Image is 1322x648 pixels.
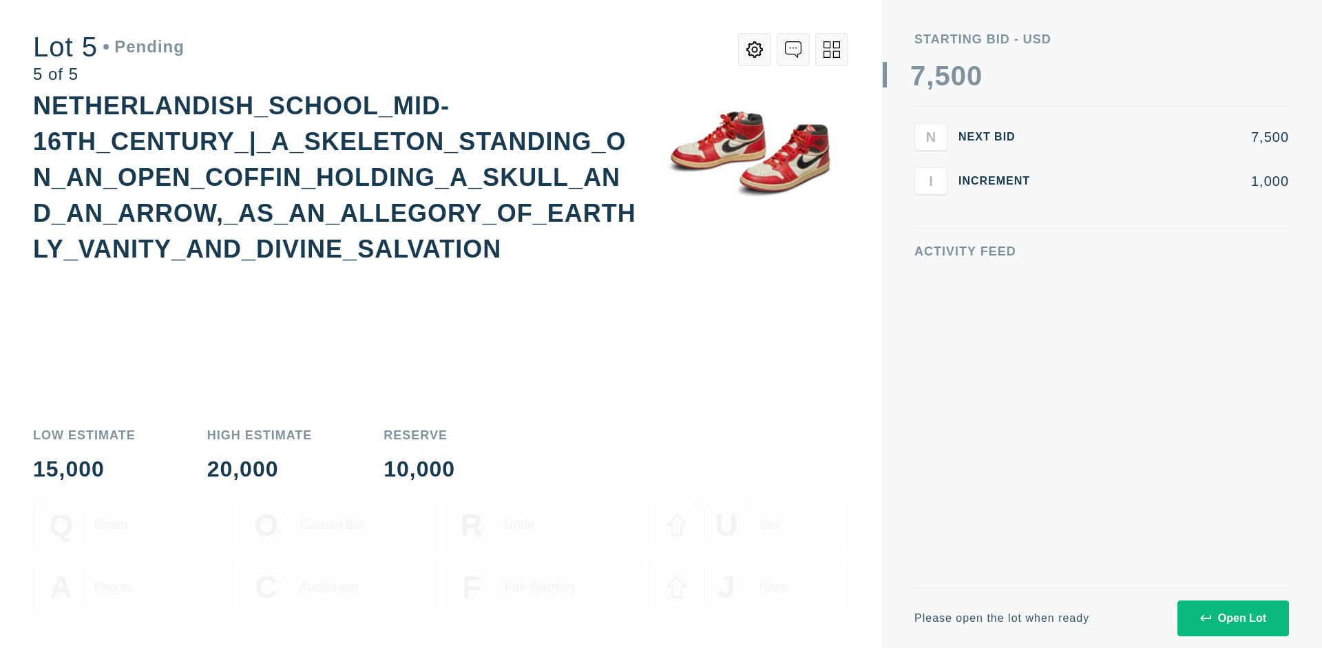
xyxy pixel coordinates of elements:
div: 1,000 [1052,174,1289,188]
div: 15,000 [33,458,136,480]
div: 5 [934,62,950,90]
span: I [929,173,933,189]
div: Activity Feed [914,245,1289,258]
div: 7,500 [1052,130,1289,144]
div: 0 [967,62,983,90]
div: Starting Bid - USD [914,33,1289,45]
div: 20,000 [207,458,313,480]
div: Pending [103,39,185,55]
button: I [914,167,947,195]
div: Next Bid [958,132,1041,143]
div: Low Estimate [33,429,136,441]
div: Lot 5 [33,33,185,61]
div: 0 [951,62,967,90]
div: Open Lot [1200,612,1266,625]
div: 5 of 5 [33,66,185,83]
div: High Estimate [207,429,313,441]
button: N [914,123,947,151]
div: Reserve [384,429,455,441]
div: , [926,62,934,337]
div: NETHERLANDISH_SCHOOL_MID-16TH_CENTURY_|_A_SKELETON_STANDING_ON_AN_OPEN_COFFIN_HOLDING_A_SKULL_AND... [33,92,636,263]
div: Please open the lot when ready [914,613,1089,624]
button: Open Lot [1177,600,1289,636]
div: 10,000 [384,458,455,480]
div: 7 [910,62,926,90]
div: Increment [958,176,1041,187]
span: N [926,129,936,145]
